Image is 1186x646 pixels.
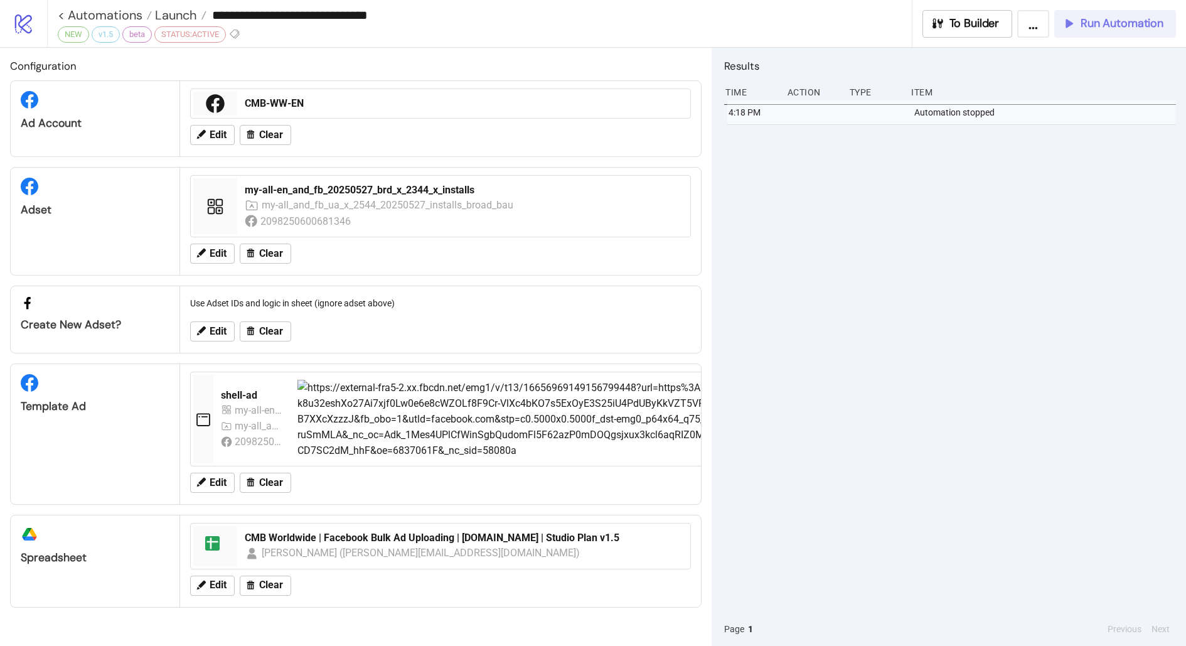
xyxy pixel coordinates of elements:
[245,183,683,197] div: my-all-en_and_fb_20250527_brd_x_2344_x_installs
[922,10,1013,38] button: To Builder
[240,576,291,596] button: Clear
[245,531,683,545] div: CMB Worldwide | Facebook Bulk Ad Uploading | [DOMAIN_NAME] | Studio Plan v1.5
[185,291,696,315] div: Use Adset IDs and logic in sheet (ignore adset above)
[21,551,169,565] div: Spreadsheet
[122,26,152,43] div: beta
[21,318,169,332] div: Create new adset?
[913,100,1179,124] div: Automation stopped
[724,622,744,636] span: Page
[240,321,291,342] button: Clear
[1017,10,1049,38] button: ...
[58,26,89,43] div: NEW
[259,248,283,259] span: Clear
[260,213,353,229] div: 2098250600681346
[1054,10,1176,38] button: Run Automation
[190,125,235,145] button: Edit
[190,473,235,493] button: Edit
[190,321,235,342] button: Edit
[210,579,227,591] span: Edit
[21,116,169,131] div: Ad Account
[210,129,227,141] span: Edit
[235,402,282,418] div: my-all-en_and_fb_20250527_brd_x_2344_x_installs
[949,16,1000,31] span: To Builder
[727,100,781,124] div: 4:18 PM
[235,434,282,450] div: 2098250600681346
[210,326,227,337] span: Edit
[221,389,287,402] div: shell-ad
[190,244,235,264] button: Edit
[21,203,169,217] div: Adset
[259,129,283,141] span: Clear
[259,477,283,488] span: Clear
[210,248,227,259] span: Edit
[58,9,152,21] a: < Automations
[262,197,514,213] div: my-all_and_fb_ua_x_2544_20250527_installs_broad_bau
[152,9,206,21] a: Launch
[848,80,902,104] div: Type
[259,326,283,337] span: Clear
[21,399,169,414] div: Template Ad
[1148,622,1173,636] button: Next
[235,418,282,434] div: my-all_and_fb_ua_x_2544_20250527_installs_broad_bau
[259,579,283,591] span: Clear
[240,473,291,493] button: Clear
[154,26,226,43] div: STATUS:ACTIVE
[10,58,702,74] h2: Configuration
[240,125,291,145] button: Clear
[262,545,580,561] div: [PERSON_NAME] ([PERSON_NAME][EMAIL_ADDRESS][DOMAIN_NAME])
[210,477,227,488] span: Edit
[92,26,120,43] div: v1.5
[297,380,1040,459] img: https://external-fra5-2.xx.fbcdn.net/emg1/v/t13/16656969149156799448?url=https%3A%2F%2Fwww.facebo...
[245,97,683,110] div: CMB-WW-EN
[152,7,197,23] span: Launch
[724,80,777,104] div: Time
[744,622,757,636] button: 1
[240,244,291,264] button: Clear
[910,80,1176,104] div: Item
[786,80,840,104] div: Action
[724,58,1176,74] h2: Results
[1081,16,1163,31] span: Run Automation
[190,576,235,596] button: Edit
[1104,622,1145,636] button: Previous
